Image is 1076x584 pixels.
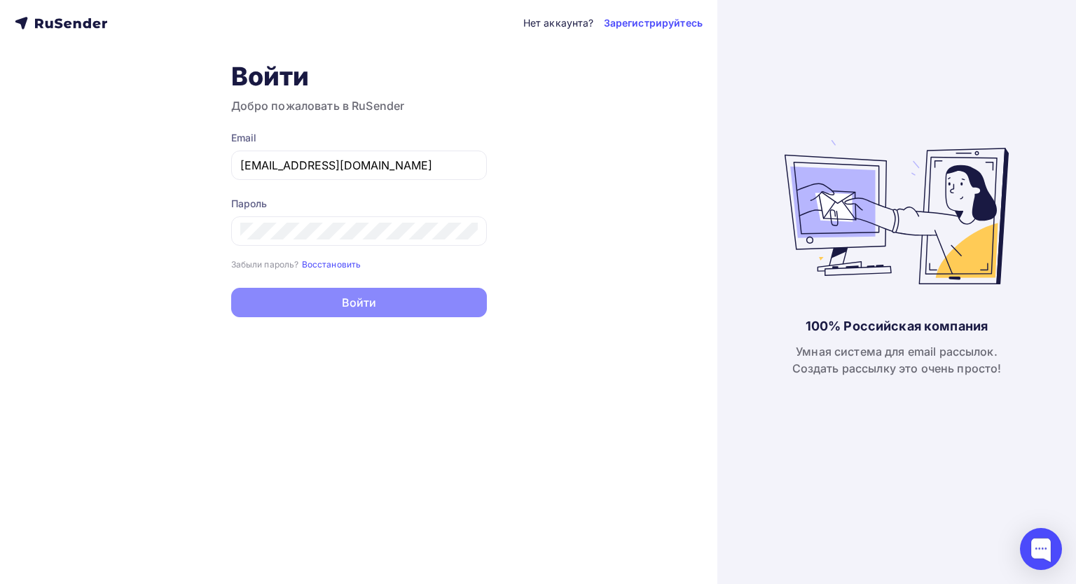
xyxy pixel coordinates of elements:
[302,259,361,270] small: Восстановить
[792,343,1002,377] div: Умная система для email рассылок. Создать рассылку это очень просто!
[231,197,487,211] div: Пароль
[523,16,594,30] div: Нет аккаунта?
[240,157,478,174] input: Укажите свой email
[231,288,487,317] button: Войти
[302,258,361,270] a: Восстановить
[231,259,299,270] small: Забыли пароль?
[806,318,988,335] div: 100% Российская компания
[231,131,487,145] div: Email
[231,97,487,114] h3: Добро пожаловать в RuSender
[231,61,487,92] h1: Войти
[604,16,703,30] a: Зарегистрируйтесь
